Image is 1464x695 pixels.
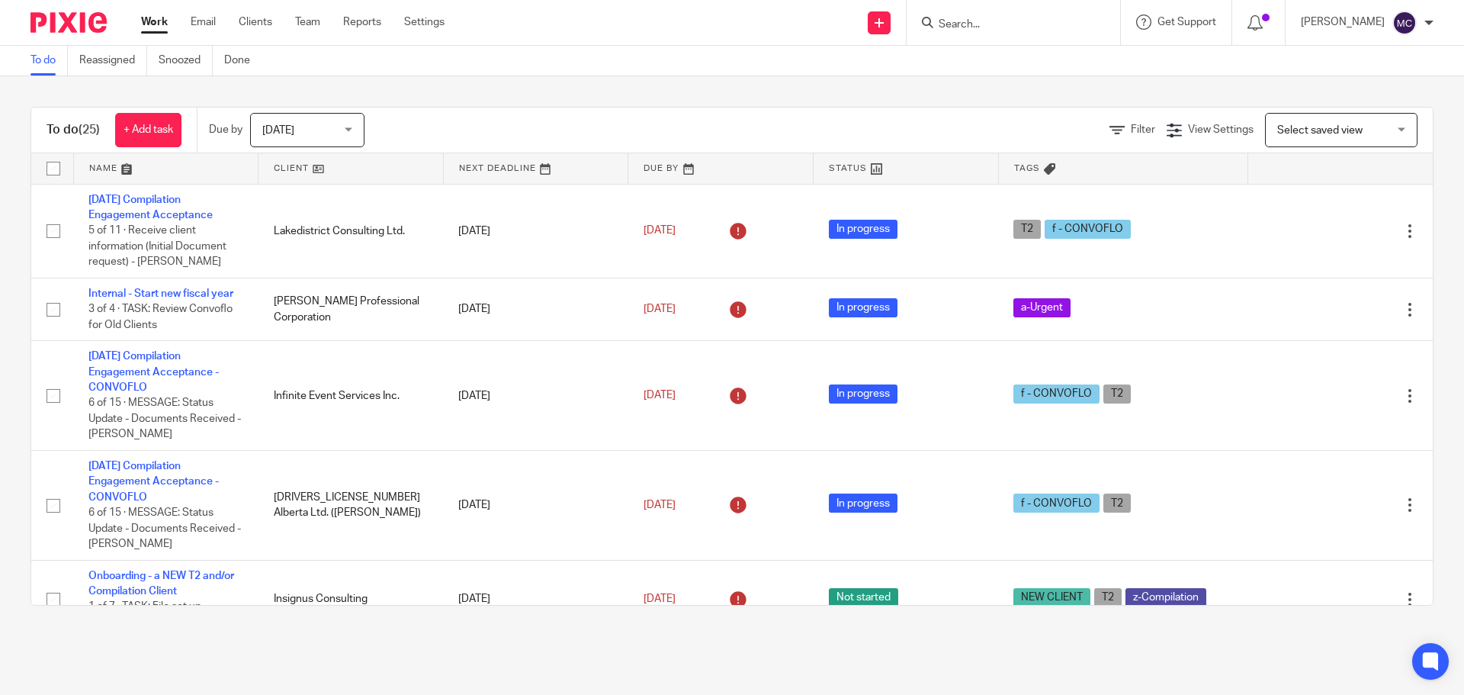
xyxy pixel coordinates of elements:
[258,560,444,639] td: Insignus Consulting
[258,451,444,561] td: [DRIVERS_LICENSE_NUMBER] Alberta Ltd. ([PERSON_NAME])
[224,46,262,76] a: Done
[644,594,676,604] span: [DATE]
[1157,17,1216,27] span: Get Support
[443,341,628,451] td: [DATE]
[88,461,219,503] a: [DATE] Compilation Engagement Acceptance - CONVOFLO
[79,124,100,136] span: (25)
[644,225,676,236] span: [DATE]
[115,113,181,147] a: + Add task
[262,125,294,136] span: [DATE]
[443,278,628,340] td: [DATE]
[159,46,213,76] a: Snoozed
[88,571,234,597] a: Onboarding - a NEW T2 and/or Compilation Client
[1045,220,1131,239] span: f - CONVOFLO
[1013,298,1071,317] span: a-Urgent
[1103,385,1131,404] span: T2
[1094,588,1122,607] span: T2
[239,14,272,30] a: Clients
[1131,124,1155,135] span: Filter
[88,398,241,440] span: 6 of 15 · MESSAGE: Status Update - Documents Received - [PERSON_NAME]
[30,46,68,76] a: To do
[1014,164,1040,172] span: Tags
[644,304,676,314] span: [DATE]
[937,18,1074,32] input: Search
[404,14,445,30] a: Settings
[1301,14,1385,30] p: [PERSON_NAME]
[1277,125,1363,136] span: Select saved view
[829,588,898,607] span: Not started
[88,304,233,330] span: 3 of 4 · TASK: Review Convoflo for Old Clients
[47,122,100,138] h1: To do
[1013,385,1100,404] span: f - CONVOFLO
[443,451,628,561] td: [DATE]
[644,390,676,401] span: [DATE]
[88,351,219,393] a: [DATE] Compilation Engagement Acceptance - CONVOFLO
[829,494,897,513] span: In progress
[295,14,320,30] a: Team
[88,507,241,549] span: 6 of 15 · MESSAGE: Status Update - Documents Received - [PERSON_NAME]
[1103,494,1131,513] span: T2
[30,12,107,33] img: Pixie
[644,500,676,510] span: [DATE]
[88,288,233,299] a: Internal - Start new fiscal year
[258,184,444,278] td: Lakedistrict Consulting Ltd.
[209,122,242,137] p: Due by
[829,385,897,404] span: In progress
[258,278,444,340] td: [PERSON_NAME] Professional Corporation
[191,14,216,30] a: Email
[258,341,444,451] td: Infinite Event Services Inc.
[1013,220,1041,239] span: T2
[1392,11,1417,35] img: svg%3E
[79,46,147,76] a: Reassigned
[88,225,226,267] span: 5 of 11 · Receive client information (Initial Document request) - [PERSON_NAME]
[1013,494,1100,513] span: f - CONVOFLO
[88,602,207,629] span: 1 of 7 · TASK: File set up - [PERSON_NAME]
[829,298,897,317] span: In progress
[141,14,168,30] a: Work
[1188,124,1254,135] span: View Settings
[443,560,628,639] td: [DATE]
[88,195,213,220] a: [DATE] Compilation Engagement Acceptance
[1125,588,1206,607] span: z-Compilation
[343,14,381,30] a: Reports
[829,220,897,239] span: In progress
[1013,588,1090,607] span: NEW CLIENT
[443,184,628,278] td: [DATE]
